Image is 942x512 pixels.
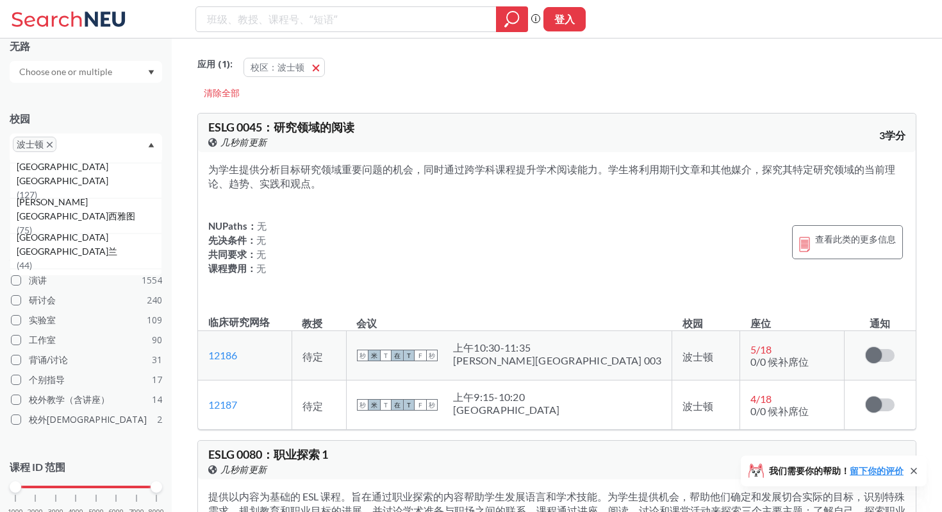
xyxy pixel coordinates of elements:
font: T [384,401,388,409]
div: 放大镜 [496,6,528,32]
font: 无 [256,234,266,246]
font: 待定 [302,400,323,412]
font: 44 [19,260,29,271]
font: 校区：波士顿 [251,61,304,73]
font: ESLG [208,447,235,461]
font: ： [262,120,274,134]
font: 临床研究网络 [208,316,270,328]
font: 波士顿 [682,350,713,363]
font: 14 [152,393,162,405]
font: 75 [19,225,29,235]
font: ) [35,189,37,200]
input: 班级、教授、课程号、“短语” [206,8,487,30]
svg: 放大镜 [504,10,520,28]
font: 无 [256,262,266,274]
font: 校外教学（含讲座） [29,393,110,405]
font: 通知 [870,317,890,329]
font: 2 [157,413,162,425]
font: 米 [371,401,377,409]
font: NUPaths： [208,220,257,232]
div: 波士顿X 取出药丸下拉箭头在线的(683)无需校园，无需房间(367)[GEOGRAPHIC_DATA][GEOGRAPHIC_DATA](127)[PERSON_NAME][GEOGRAPHI... [10,133,162,160]
font: 应用 ( [197,58,222,70]
font: 4 [750,393,756,405]
font: 31 [152,354,162,366]
font: ( [17,189,19,200]
font: 在 [394,401,401,409]
font: 校外[DEMOGRAPHIC_DATA] [29,413,147,425]
font: 1554 [142,274,162,286]
font: 背诵/讨论 [29,354,68,366]
font: F [418,352,422,359]
font: 127 [19,189,35,200]
font: 17 [152,373,162,386]
font: 无 [256,248,266,260]
font: 演讲 [29,274,47,286]
div: 清除全部 [197,83,246,103]
font: 校园 [682,317,703,329]
font: 18 [760,393,772,405]
font: [PERSON_NAME][GEOGRAPHIC_DATA] 003 [453,354,662,366]
font: 在 [394,352,401,359]
font: 秒 [359,352,366,359]
button: 校区：波士顿 [244,58,325,77]
input: Choose one or multiple [13,64,120,80]
svg: 下拉箭头 [148,70,154,75]
font: 波士顿 [682,400,713,412]
font: 12187 [208,398,237,411]
font: 上午9:15 [453,391,495,403]
font: 课程费用： [208,262,256,274]
font: ): [227,58,233,70]
font: 我们需要你的帮助！ [769,465,850,476]
font: [GEOGRAPHIC_DATA] [453,404,559,416]
font: 个别指导 [29,373,65,386]
font: 秒 [429,401,435,409]
font: 座位 [750,317,771,329]
font: [GEOGRAPHIC_DATA][GEOGRAPHIC_DATA] [17,161,108,186]
a: 12186 [208,349,237,361]
font: 0/0 候补席位 [750,355,809,368]
font: [PERSON_NAME][GEOGRAPHIC_DATA]西雅图 [17,196,135,221]
font: 校园 [10,112,30,124]
font: 0/0 候补席位 [750,405,809,417]
font: 90 [152,334,162,346]
font: 上午10:30 [453,341,500,354]
font: 无 [257,220,267,232]
font: 秒 [359,401,366,409]
font: 研究领域的阅读 [274,120,354,134]
font: 0080 [236,447,262,461]
font: 研讨会 [29,294,56,306]
font: / [756,343,760,355]
font: 3学分 [879,129,905,141]
font: 波士顿 [17,139,44,149]
font: 登入 [554,13,575,25]
font: 18 [760,343,772,355]
font: 清除全部 [204,87,240,99]
font: 无路 [10,40,30,52]
font: ( [17,260,19,271]
font: F [418,401,422,409]
font: / [756,393,760,405]
font: ) [29,225,32,235]
font: 工作室 [29,334,56,346]
font: - [500,341,504,354]
font: 会议 [356,317,377,329]
font: 待定 [302,350,323,363]
font: T [384,352,388,359]
font: 1 [222,58,227,70]
font: 实验室 [29,314,56,326]
a: 留下你的评价 [850,465,904,476]
svg: X 取出药丸 [47,142,53,148]
button: 登入 [543,7,586,31]
font: 为学生提供分析目标研究领域重要问题的机会，同时通过跨学科课程提升学术阅读能力。学生将利用期刊文章和其他媒介，探究其特定研究领域的当前理论、趋势、实践和观点。 [208,163,895,189]
font: 几秒前更新 [220,464,267,475]
font: 查看此类的更多信息 [815,234,896,244]
div: 下拉箭头 [10,61,162,83]
font: 职业探索 1 [274,447,328,461]
font: - [494,391,498,403]
font: 11:35 [504,341,531,354]
font: 0045 [236,120,262,134]
svg: 下拉箭头 [148,142,154,148]
font: ( [17,225,19,235]
font: T [407,401,411,409]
